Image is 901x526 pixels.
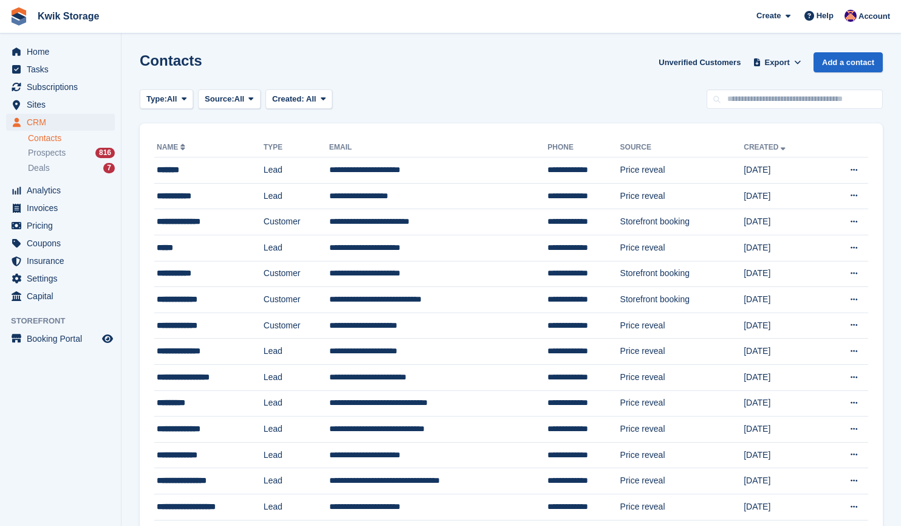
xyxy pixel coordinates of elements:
[264,235,329,261] td: Lead
[744,339,823,365] td: [DATE]
[744,143,788,151] a: Created
[6,288,115,305] a: menu
[620,287,744,313] td: Storefront booking
[264,287,329,313] td: Customer
[620,364,744,390] td: Price reveal
[329,138,548,157] th: Email
[6,182,115,199] a: menu
[264,442,329,468] td: Lead
[844,10,857,22] img: Jade Stanley
[6,199,115,216] a: menu
[620,494,744,520] td: Price reveal
[620,442,744,468] td: Price reveal
[27,217,100,234] span: Pricing
[28,162,50,174] span: Deals
[6,252,115,269] a: menu
[750,52,804,72] button: Export
[756,10,781,22] span: Create
[264,261,329,287] td: Customer
[744,390,823,417] td: [DATE]
[27,182,100,199] span: Analytics
[744,235,823,261] td: [DATE]
[620,261,744,287] td: Storefront booking
[744,261,823,287] td: [DATE]
[620,390,744,417] td: Price reveal
[6,330,115,347] a: menu
[11,315,121,327] span: Storefront
[264,364,329,390] td: Lead
[27,43,100,60] span: Home
[264,390,329,417] td: Lead
[27,96,100,113] span: Sites
[10,7,28,26] img: stora-icon-8386f47178a22dfd0bd8f6a31ec36ba5ce8667c1dd55bd0f319d3a0aa187defe.svg
[6,235,115,252] a: menu
[27,78,100,95] span: Subscriptions
[620,339,744,365] td: Price reveal
[744,468,823,494] td: [DATE]
[6,61,115,78] a: menu
[28,147,66,159] span: Prospects
[27,199,100,216] span: Invoices
[100,331,115,346] a: Preview store
[28,162,115,175] a: Deals 7
[167,93,177,105] span: All
[264,138,329,157] th: Type
[33,6,104,26] a: Kwik Storage
[744,313,823,339] td: [DATE]
[140,89,193,109] button: Type: All
[264,494,329,520] td: Lead
[264,417,329,443] td: Lead
[264,157,329,184] td: Lead
[744,364,823,390] td: [DATE]
[620,313,744,339] td: Price reveal
[744,183,823,209] td: [DATE]
[140,52,202,69] h1: Contacts
[654,52,745,72] a: Unverified Customers
[6,78,115,95] a: menu
[264,209,329,235] td: Customer
[6,96,115,113] a: menu
[103,163,115,173] div: 7
[620,468,744,494] td: Price reveal
[6,114,115,131] a: menu
[235,93,245,105] span: All
[264,339,329,365] td: Lead
[744,417,823,443] td: [DATE]
[6,43,115,60] a: menu
[27,235,100,252] span: Coupons
[264,183,329,209] td: Lead
[744,287,823,313] td: [DATE]
[146,93,167,105] span: Type:
[27,288,100,305] span: Capital
[6,270,115,287] a: menu
[266,89,332,109] button: Created: All
[620,138,744,157] th: Source
[27,252,100,269] span: Insurance
[620,235,744,261] td: Price reveal
[620,209,744,235] td: Storefront booking
[157,143,188,151] a: Name
[744,442,823,468] td: [DATE]
[95,148,115,158] div: 816
[6,217,115,234] a: menu
[620,157,744,184] td: Price reveal
[264,468,329,494] td: Lead
[817,10,834,22] span: Help
[744,209,823,235] td: [DATE]
[744,494,823,520] td: [DATE]
[28,133,115,144] a: Contacts
[27,330,100,347] span: Booking Portal
[744,157,823,184] td: [DATE]
[765,57,790,69] span: Export
[264,313,329,339] td: Customer
[620,417,744,443] td: Price reveal
[27,61,100,78] span: Tasks
[198,89,261,109] button: Source: All
[27,270,100,287] span: Settings
[272,94,304,103] span: Created:
[28,147,115,159] a: Prospects 816
[620,183,744,209] td: Price reveal
[306,94,317,103] span: All
[814,52,883,72] a: Add a contact
[858,10,890,22] span: Account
